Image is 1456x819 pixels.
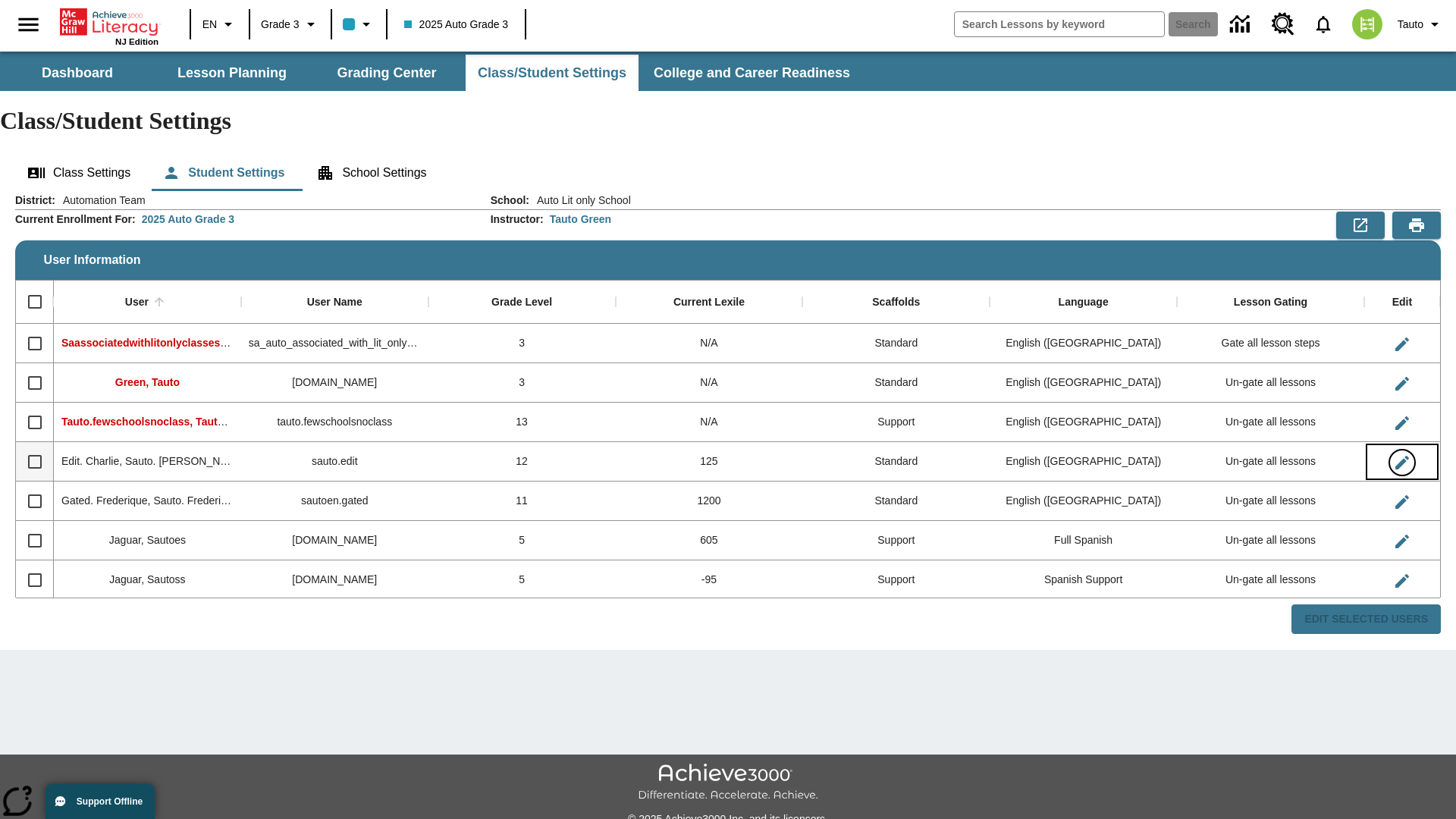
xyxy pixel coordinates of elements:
[115,37,158,46] span: NJ Edition
[428,521,616,560] div: 5
[307,296,362,309] div: User Name
[428,324,616,363] div: 3
[109,534,186,546] span: Jaguar, Sautoes
[955,12,1164,36] input: search field
[241,442,428,482] div: sauto.edit
[1392,296,1412,309] div: Edit
[616,324,803,363] div: N/A
[990,403,1177,442] div: English (US)
[61,337,384,349] span: Saassociatedwithlitonlyclasses, Saassociatedwithlitonlyclasses
[15,155,143,191] button: Class Settings
[125,296,149,309] div: User
[428,560,616,600] div: 5
[241,363,428,403] div: tauto.green
[1387,447,1417,478] button: Edit User
[311,55,463,91] button: Grading Center
[1387,369,1417,399] button: Edit User
[241,482,428,521] div: sautoen.gated
[529,193,631,208] span: Auto Lit only School
[491,213,544,226] h2: Instructor :
[60,5,158,46] div: Home
[1059,296,1109,309] div: Language
[1263,4,1304,45] a: Resource Center, Will open in new tab
[304,155,438,191] button: School Settings
[638,764,818,802] img: Achieve3000 Differentiate Accelerate Achieve
[616,442,803,482] div: 125
[1177,442,1364,482] div: Un-gate all lessons
[802,363,990,403] div: Standard
[990,521,1177,560] div: Full Spanish
[404,17,509,33] span: 2025 Auto Grade 3
[109,573,185,585] span: Jaguar, Sautoss
[142,212,234,227] div: 2025 Auto Grade 3
[616,363,803,403] div: N/A
[115,376,180,388] span: Green, Tauto
[241,324,428,363] div: sa_auto_associated_with_lit_only_classes
[1177,560,1364,600] div: Un-gate all lessons
[1352,9,1382,39] img: avatar image
[15,213,136,226] h2: Current Enrollment For :
[550,212,611,227] div: Tauto Green
[44,253,141,267] span: User Information
[616,560,803,600] div: -95
[428,403,616,442] div: 13
[1387,329,1417,359] button: Edit User
[802,403,990,442] div: Support
[616,403,803,442] div: N/A
[1177,363,1364,403] div: Un-gate all lessons
[1392,212,1441,239] button: Print Preview
[60,7,158,37] a: Home
[15,193,1441,635] div: User Information
[1387,526,1417,557] button: Edit User
[1177,403,1364,442] div: Un-gate all lessons
[55,193,146,208] span: Automation Team
[196,11,244,38] button: Language: EN, Select a language
[990,324,1177,363] div: English (US)
[15,155,1441,191] div: Class/Student Settings
[1392,11,1450,38] button: Profile/Settings
[802,521,990,560] div: Support
[491,296,552,309] div: Grade Level
[1177,521,1364,560] div: Un-gate all lessons
[1387,487,1417,517] button: Edit User
[990,442,1177,482] div: English (US)
[45,784,155,819] button: Support Offline
[642,55,862,91] button: College and Career Readiness
[6,2,51,47] button: Open side menu
[241,403,428,442] div: tauto.fewschoolsnoclass
[15,194,55,207] h2: District :
[150,155,297,191] button: Student Settings
[1234,296,1307,309] div: Lesson Gating
[261,17,300,33] span: Grade 3
[337,11,381,38] button: Class color is light blue. Change class color
[616,521,803,560] div: 605
[202,17,217,33] span: EN
[428,442,616,482] div: 12
[61,455,246,467] span: Edit. Charlie, Sauto. Charlie
[255,11,326,38] button: Grade: Grade 3, Select a grade
[1387,408,1417,438] button: Edit User
[872,296,920,309] div: Scaffolds
[241,560,428,600] div: sautoss.jaguar
[990,363,1177,403] div: English (US)
[673,296,745,309] div: Current Lexile
[1387,566,1417,596] button: Edit User
[990,560,1177,600] div: Spanish Support
[428,482,616,521] div: 11
[802,442,990,482] div: Standard
[802,324,990,363] div: Standard
[1304,5,1343,44] a: Notifications
[1221,4,1263,45] a: Data Center
[428,363,616,403] div: 3
[1177,482,1364,521] div: Un-gate all lessons
[990,482,1177,521] div: English (US)
[61,416,324,428] span: Tauto.fewschoolsnoclass, Tauto.fewschoolsnoclass
[802,560,990,600] div: Support
[77,796,143,807] span: Support Offline
[616,482,803,521] div: 1200
[2,55,153,91] button: Dashboard
[491,194,529,207] h2: School :
[1336,212,1385,239] button: Export to CSV
[466,55,639,91] button: Class/Student Settings
[1398,17,1423,33] span: Tauto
